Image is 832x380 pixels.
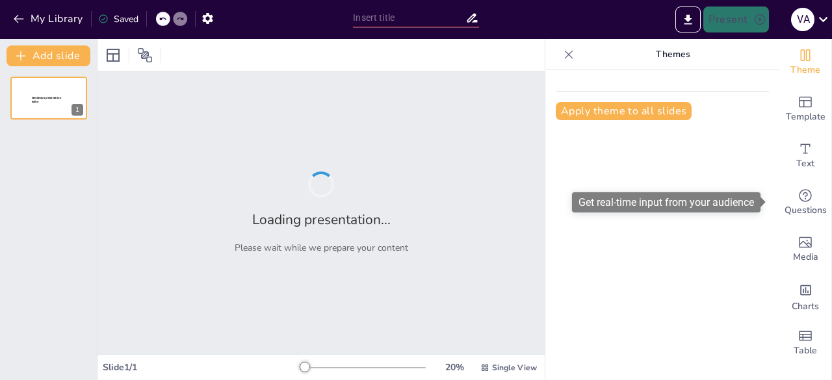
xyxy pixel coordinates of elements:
[137,47,153,63] span: Position
[32,96,61,103] span: Sendsteps presentation editor
[10,8,88,29] button: My Library
[790,63,820,77] span: Theme
[791,8,814,31] div: V A
[791,6,814,32] button: V A
[579,39,766,70] p: Themes
[98,13,138,25] div: Saved
[796,157,814,171] span: Text
[103,361,301,374] div: Slide 1 / 1
[779,86,831,133] div: Add ready made slides
[779,179,831,226] div: Get real-time input from your audience
[779,226,831,273] div: Add images, graphics, shapes or video
[556,102,692,120] button: Apply theme to all slides
[103,45,123,66] div: Layout
[779,273,831,320] div: Add charts and graphs
[703,6,768,32] button: Present
[779,39,831,86] div: Change the overall theme
[792,299,819,314] span: Charts
[6,45,90,66] button: Add slide
[235,242,408,254] p: Please wait while we prepare your content
[779,133,831,179] div: Add text boxes
[786,110,825,124] span: Template
[353,8,465,27] input: Insert title
[71,104,83,116] div: 1
[572,192,760,212] div: Get real-time input from your audience
[252,210,391,229] h2: Loading presentation...
[785,203,827,218] span: Questions
[675,6,701,32] button: Export to PowerPoint
[779,320,831,366] div: Add a table
[793,250,818,264] span: Media
[794,344,817,358] span: Table
[492,362,537,373] span: Single View
[10,77,87,120] div: 1
[439,361,470,374] div: 20 %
